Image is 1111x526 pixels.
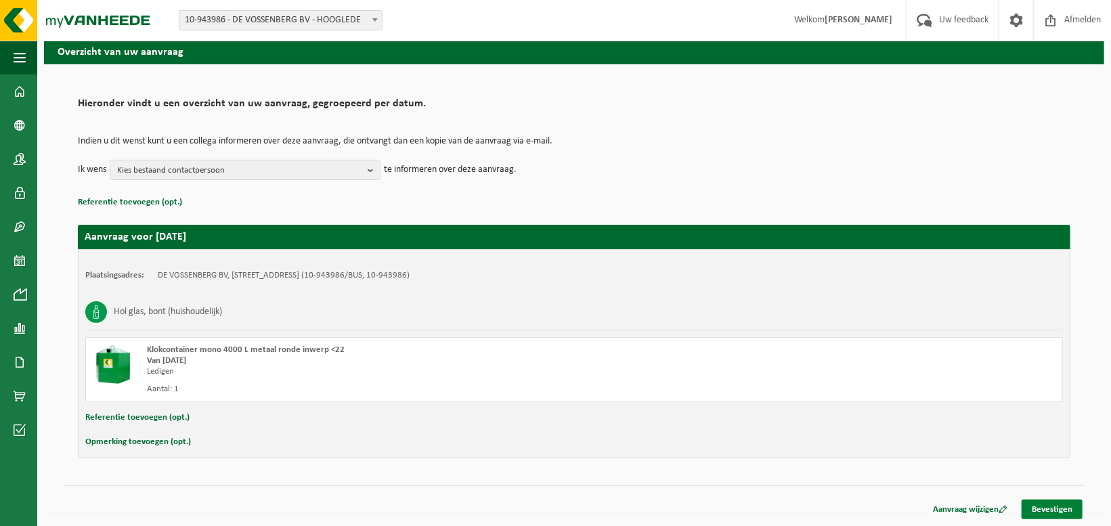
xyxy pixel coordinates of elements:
[179,10,383,30] span: 10-943986 - DE VOSSENBERG BV - HOOGLEDE
[44,37,1104,64] h2: Overzicht van uw aanvraag
[179,11,382,30] span: 10-943986 - DE VOSSENBERG BV - HOOGLEDE
[923,500,1018,519] a: Aanvraag wijzigen
[85,271,144,280] strong: Plaatsingsadres:
[147,345,345,354] span: Klokcontainer mono 4000 L metaal ronde inwerp <22
[117,160,362,181] span: Kies bestaand contactpersoon
[85,232,186,242] strong: Aanvraag voor [DATE]
[78,98,1070,116] h2: Hieronder vindt u een overzicht van uw aanvraag, gegroepeerd per datum.
[78,137,1070,146] p: Indien u dit wenst kunt u een collega informeren over deze aanvraag, die ontvangt dan een kopie v...
[85,409,190,426] button: Referentie toevoegen (opt.)
[158,270,410,281] td: DE VOSSENBERG BV, [STREET_ADDRESS] (10-943986/BUS, 10-943986)
[147,356,186,365] strong: Van [DATE]
[825,15,892,25] strong: [PERSON_NAME]
[85,433,191,451] button: Opmerking toevoegen (opt.)
[114,301,222,323] h3: Hol glas, bont (huishoudelijk)
[110,160,380,180] button: Kies bestaand contactpersoon
[78,194,182,211] button: Referentie toevoegen (opt.)
[147,384,628,395] div: Aantal: 1
[78,160,106,180] p: Ik wens
[93,345,133,385] img: CR-BU-1C-4000-MET-03.png
[147,366,628,377] div: Ledigen
[1022,500,1083,519] a: Bevestigen
[384,160,517,180] p: te informeren over deze aanvraag.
